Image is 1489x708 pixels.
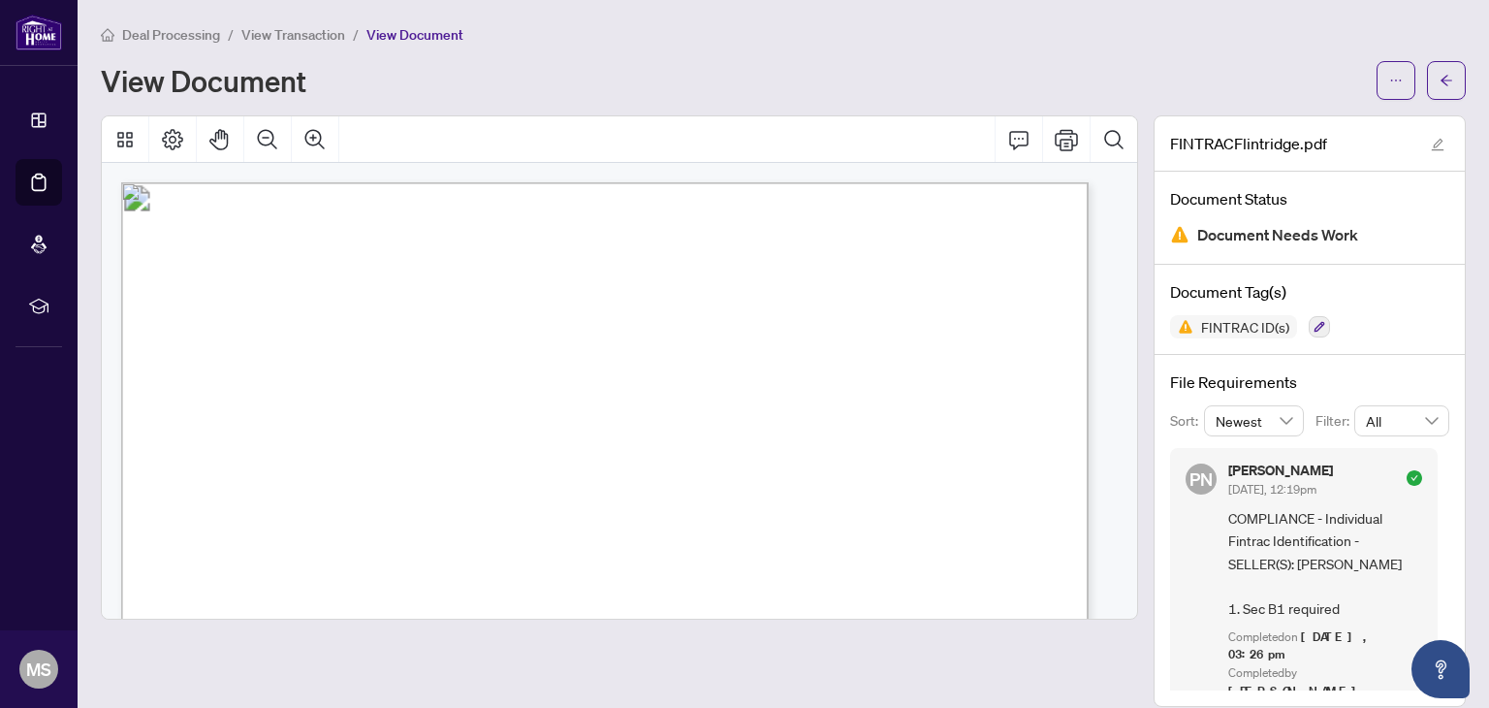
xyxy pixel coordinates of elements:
h4: File Requirements [1170,370,1449,394]
span: arrow-left [1440,74,1453,87]
span: MS [26,656,51,683]
h1: View Document [101,65,306,96]
div: Completed by [1228,664,1422,701]
img: Status Icon [1170,315,1193,338]
span: check-circle [1407,470,1422,486]
h4: Document Tag(s) [1170,280,1449,304]
span: ellipsis [1389,74,1403,87]
h5: [PERSON_NAME] [1228,464,1333,477]
span: Newest [1216,406,1293,435]
img: Document Status [1170,225,1189,244]
span: home [101,28,114,42]
span: [DATE], 03:26pm [1228,628,1374,663]
li: / [228,23,234,46]
span: View Document [366,26,463,44]
span: Deal Processing [122,26,220,44]
h4: Document Status [1170,187,1449,210]
p: Sort: [1170,410,1204,432]
span: [PERSON_NAME] [1228,683,1367,699]
div: Completed on [1228,628,1422,665]
span: [DATE], 12:19pm [1228,482,1316,497]
p: Filter: [1315,410,1354,432]
span: FINTRAC ID(s) [1193,320,1297,334]
span: All [1366,406,1438,435]
button: Open asap [1411,640,1470,698]
span: FINTRACFlintridge.pdf [1170,132,1327,155]
img: logo [16,15,62,50]
span: COMPLIANCE - Individual Fintrac Identification - SELLER(S): [PERSON_NAME] 1. Sec B1 required [1228,507,1422,621]
span: PN [1189,466,1213,493]
li: / [353,23,359,46]
span: View Transaction [241,26,345,44]
span: edit [1431,138,1444,151]
span: Document Needs Work [1197,222,1358,248]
